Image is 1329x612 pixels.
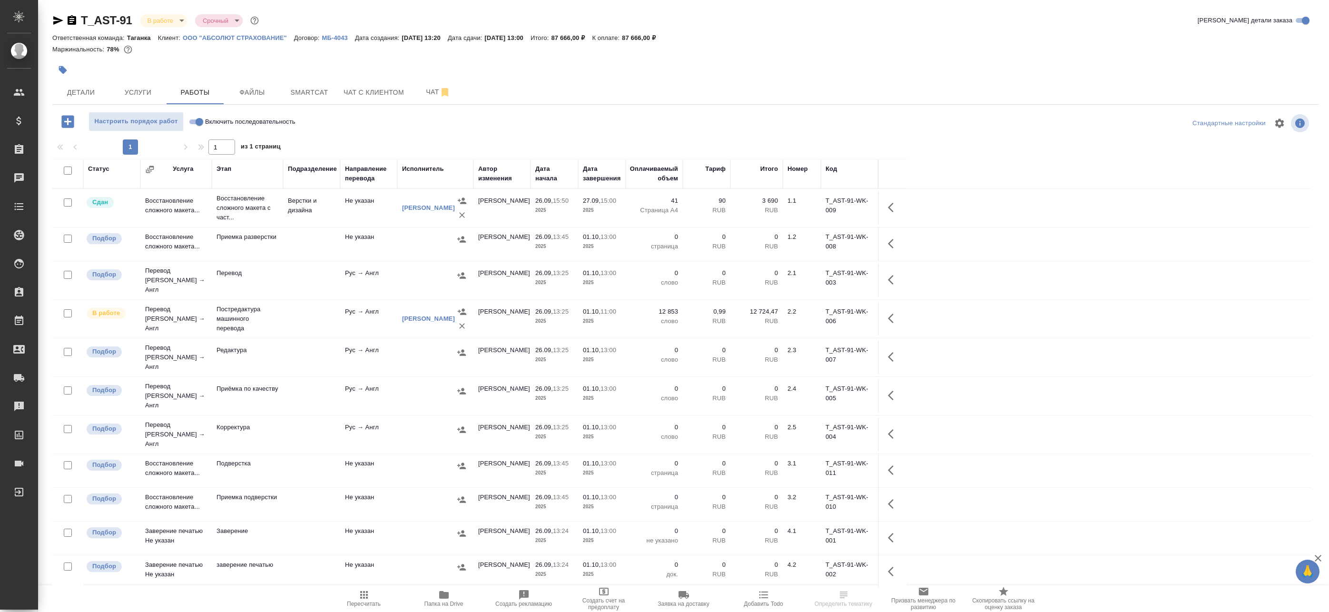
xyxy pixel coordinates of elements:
[553,385,569,392] p: 13:25
[630,206,678,215] p: Страница А4
[535,460,553,467] p: 26.09,
[688,206,726,215] p: RUB
[630,268,678,278] p: 0
[788,196,816,206] div: 1.1
[535,346,553,354] p: 26.09,
[81,14,132,27] a: T_AST-91
[535,527,553,534] p: 26.09,
[553,494,569,501] p: 13:45
[340,379,397,413] td: Рус → Англ
[882,459,905,482] button: Здесь прячутся важные кнопки
[140,522,212,555] td: Заверение печатью Не указан
[535,164,573,183] div: Дата начала
[473,191,531,225] td: [PERSON_NAME]
[217,526,278,536] p: Заверение
[340,227,397,261] td: Не указан
[688,502,726,512] p: RUB
[688,423,726,432] p: 0
[583,278,621,287] p: 2025
[583,355,621,365] p: 2025
[140,300,212,338] td: Перевод [PERSON_NAME] → Англ
[601,269,616,276] p: 13:00
[535,308,553,315] p: 26.09,
[601,494,616,501] p: 13:00
[92,385,116,395] p: Подбор
[688,468,726,478] p: RUB
[630,384,678,394] p: 0
[688,345,726,355] p: 0
[217,493,278,502] p: Приемка подверстки
[86,268,136,281] div: Можно подбирать исполнителей
[473,418,531,451] td: [PERSON_NAME]
[140,454,212,487] td: Восстановление сложного макета...
[821,454,878,487] td: T_AST-91-WK-011
[744,601,783,607] span: Добавить Todo
[535,494,553,501] p: 26.09,
[454,459,469,473] button: Назначить
[183,34,294,41] p: ООО "АБСОЛЮТ СТРАХОВАНИЕ"
[92,197,108,207] p: Сдан
[601,308,616,315] p: 11:00
[553,527,569,534] p: 13:24
[788,526,816,536] div: 4.1
[630,345,678,355] p: 0
[583,164,621,183] div: Дата завершения
[402,204,455,211] a: [PERSON_NAME]
[688,316,726,326] p: RUB
[115,87,161,99] span: Услуги
[658,601,709,607] span: Заявка на доставку
[688,355,726,365] p: RUB
[583,316,621,326] p: 2025
[882,384,905,407] button: Здесь прячутся важные кнопки
[583,233,601,240] p: 01.10,
[283,191,340,225] td: Верстки и дизайна
[583,468,621,478] p: 2025
[969,597,1038,611] span: Скопировать ссылку на оценку заказа
[158,34,183,41] p: Клиент:
[630,164,678,183] div: Оплачиваемый объем
[347,601,381,607] span: Пересчитать
[583,242,621,251] p: 2025
[455,208,469,222] button: Удалить
[788,493,816,502] div: 3.2
[583,432,621,442] p: 2025
[630,526,678,536] p: 0
[583,394,621,403] p: 2025
[217,459,278,468] p: Подверстка
[217,305,278,333] p: Постредактура машинного перевода
[630,459,678,468] p: 0
[107,46,121,53] p: 78%
[402,34,448,41] p: [DATE] 13:20
[630,432,678,442] p: слово
[340,341,397,374] td: Рус → Англ
[644,585,724,612] button: Заявка на доставку
[601,460,616,467] p: 13:00
[1296,560,1319,583] button: 🙏
[688,232,726,242] p: 0
[140,227,212,261] td: Восстановление сложного макета...
[583,385,601,392] p: 01.10,
[882,307,905,330] button: Здесь прячутся важные кнопки
[735,345,778,355] p: 0
[340,418,397,451] td: Рус → Англ
[454,232,469,247] button: Назначить
[455,305,469,319] button: Назначить
[583,460,601,467] p: 01.10,
[52,59,73,80] button: Добавить тэг
[535,432,573,442] p: 2025
[454,345,469,360] button: Назначить
[688,526,726,536] p: 0
[1268,112,1291,135] span: Настроить таблицу
[473,488,531,521] td: [PERSON_NAME]
[455,194,469,208] button: Назначить
[484,585,564,612] button: Создать рекламацию
[172,87,218,99] span: Работы
[583,269,601,276] p: 01.10,
[86,384,136,397] div: Можно подбирать исполнителей
[735,242,778,251] p: RUB
[553,460,569,467] p: 13:45
[86,493,136,505] div: Можно подбирать исполнителей
[583,502,621,512] p: 2025
[821,341,878,374] td: T_AST-91-WK-007
[788,232,816,242] div: 1.2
